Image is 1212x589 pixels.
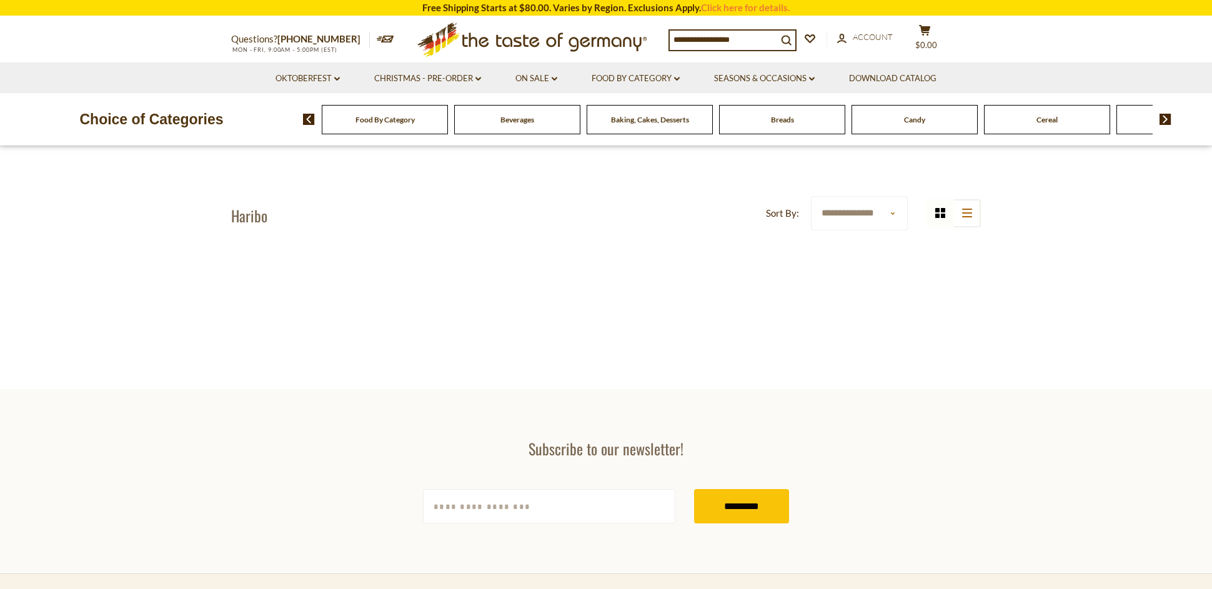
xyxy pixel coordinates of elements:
a: Cereal [1036,115,1058,124]
a: Breads [771,115,794,124]
h1: Haribo [231,206,267,225]
span: $0.00 [915,40,937,50]
a: Baking, Cakes, Desserts [611,115,689,124]
a: Account [837,31,893,44]
a: Food By Category [355,115,415,124]
img: next arrow [1160,114,1171,125]
a: Download Catalog [849,72,936,86]
p: Questions? [231,31,370,47]
img: previous arrow [303,114,315,125]
a: Oktoberfest [276,72,340,86]
a: Beverages [500,115,534,124]
a: [PHONE_NUMBER] [277,33,360,44]
a: Food By Category [592,72,680,86]
a: Christmas - PRE-ORDER [374,72,481,86]
a: Seasons & Occasions [714,72,815,86]
button: $0.00 [906,24,943,56]
span: MON - FRI, 9:00AM - 5:00PM (EST) [231,46,337,53]
span: Account [853,32,893,42]
h3: Subscribe to our newsletter! [423,439,789,458]
a: Click here for details. [701,2,790,13]
a: Candy [904,115,925,124]
label: Sort By: [766,205,799,221]
a: On Sale [515,72,557,86]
